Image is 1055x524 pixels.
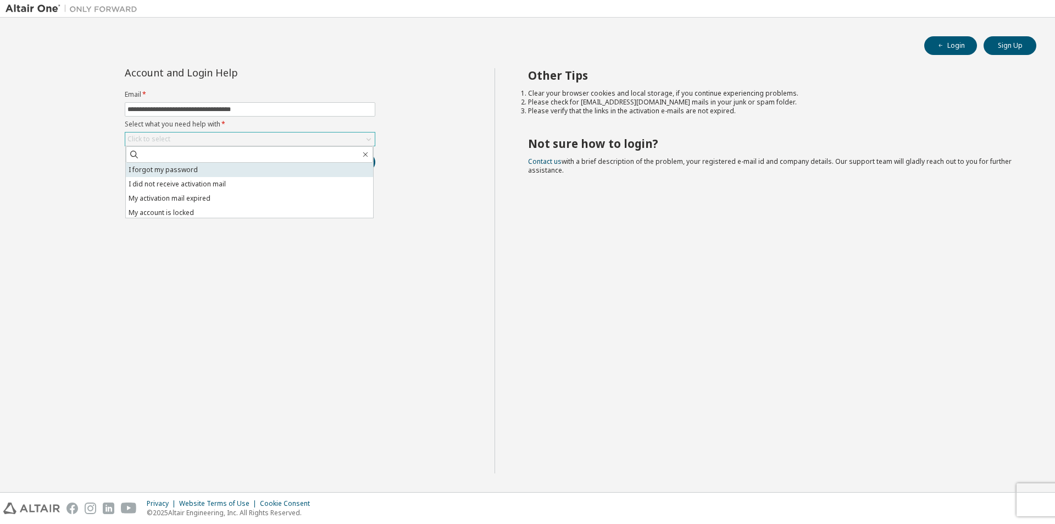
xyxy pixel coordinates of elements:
[984,36,1036,55] button: Sign Up
[3,503,60,514] img: altair_logo.svg
[528,98,1017,107] li: Please check for [EMAIL_ADDRESS][DOMAIN_NAME] mails in your junk or spam folder.
[179,499,260,508] div: Website Terms of Use
[125,133,375,146] div: Click to select
[260,499,316,508] div: Cookie Consent
[125,90,375,99] label: Email
[528,89,1017,98] li: Clear your browser cookies and local storage, if you continue experiencing problems.
[528,107,1017,115] li: Please verify that the links in the activation e-mails are not expired.
[5,3,143,14] img: Altair One
[528,157,1012,175] span: with a brief description of the problem, your registered e-mail id and company details. Our suppo...
[85,503,96,514] img: instagram.svg
[125,68,325,77] div: Account and Login Help
[147,508,316,517] p: © 2025 Altair Engineering, Inc. All Rights Reserved.
[147,499,179,508] div: Privacy
[103,503,114,514] img: linkedin.svg
[528,136,1017,151] h2: Not sure how to login?
[66,503,78,514] img: facebook.svg
[528,157,562,166] a: Contact us
[126,163,373,177] li: I forgot my password
[121,503,137,514] img: youtube.svg
[127,135,170,144] div: Click to select
[125,120,375,129] label: Select what you need help with
[528,68,1017,82] h2: Other Tips
[924,36,977,55] button: Login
